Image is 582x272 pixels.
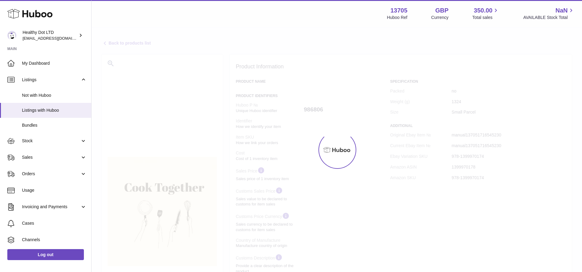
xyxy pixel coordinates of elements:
[23,36,90,41] span: [EMAIL_ADDRESS][DOMAIN_NAME]
[23,30,77,41] div: Healthy Dot LTD
[390,6,408,15] strong: 13705
[22,77,80,83] span: Listings
[22,92,87,98] span: Not with Huboo
[7,249,84,260] a: Log out
[435,6,448,15] strong: GBP
[523,15,575,20] span: AVAILABLE Stock Total
[22,204,80,210] span: Invoicing and Payments
[472,6,499,20] a: 350.00 Total sales
[22,138,80,144] span: Stock
[431,15,449,20] div: Currency
[22,187,87,193] span: Usage
[22,107,87,113] span: Listings with Huboo
[22,60,87,66] span: My Dashboard
[555,6,568,15] span: NaN
[523,6,575,20] a: NaN AVAILABLE Stock Total
[22,154,80,160] span: Sales
[474,6,492,15] span: 350.00
[7,31,16,40] img: internalAdmin-13705@internal.huboo.com
[387,15,408,20] div: Huboo Ref
[472,15,499,20] span: Total sales
[22,220,87,226] span: Cases
[22,122,87,128] span: Bundles
[22,237,87,243] span: Channels
[22,171,80,177] span: Orders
